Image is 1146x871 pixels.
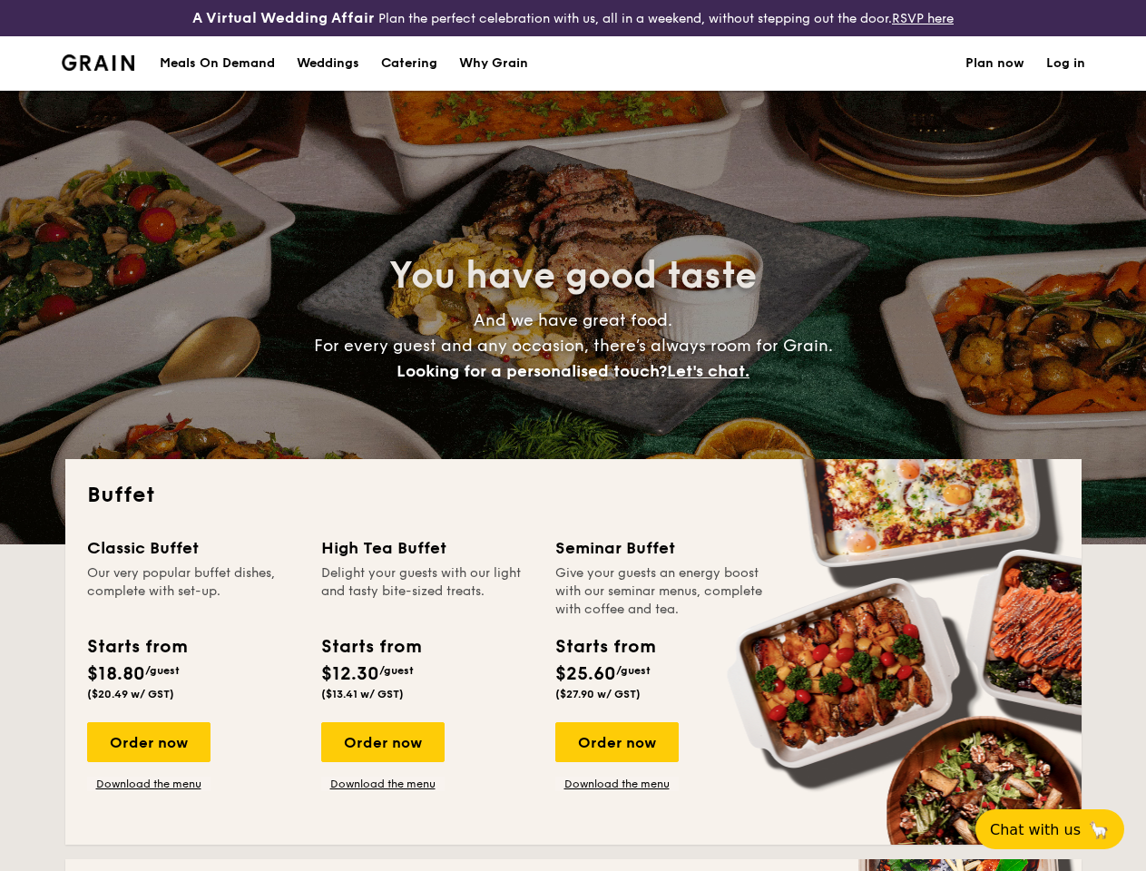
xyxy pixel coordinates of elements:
a: Catering [370,36,448,91]
span: Looking for a personalised touch? [397,361,667,381]
span: /guest [616,664,651,677]
div: Starts from [555,633,654,661]
div: Meals On Demand [160,36,275,91]
a: Weddings [286,36,370,91]
span: ($27.90 w/ GST) [555,688,641,700]
a: Meals On Demand [149,36,286,91]
span: $18.80 [87,663,145,685]
div: Weddings [297,36,359,91]
div: Starts from [87,633,186,661]
a: Why Grain [448,36,539,91]
div: Order now [321,722,445,762]
div: Order now [87,722,211,762]
div: Classic Buffet [87,535,299,561]
h4: A Virtual Wedding Affair [192,7,375,29]
span: Chat with us [990,821,1081,838]
button: Chat with us🦙 [975,809,1124,849]
div: Our very popular buffet dishes, complete with set-up. [87,564,299,619]
a: RSVP here [892,11,954,26]
a: Log in [1046,36,1085,91]
div: Give your guests an energy boost with our seminar menus, complete with coffee and tea. [555,564,768,619]
div: Why Grain [459,36,528,91]
span: 🦙 [1088,819,1110,840]
h2: Buffet [87,481,1060,510]
span: ($13.41 w/ GST) [321,688,404,700]
img: Grain [62,54,135,71]
span: ($20.49 w/ GST) [87,688,174,700]
a: Logotype [62,54,135,71]
div: Seminar Buffet [555,535,768,561]
a: Download the menu [555,777,679,791]
span: /guest [145,664,180,677]
div: Order now [555,722,679,762]
a: Download the menu [87,777,211,791]
div: Delight your guests with our light and tasty bite-sized treats. [321,564,534,619]
a: Download the menu [321,777,445,791]
div: Starts from [321,633,420,661]
a: Plan now [965,36,1024,91]
div: High Tea Buffet [321,535,534,561]
span: Let's chat. [667,361,749,381]
span: $12.30 [321,663,379,685]
span: And we have great food. For every guest and any occasion, there’s always room for Grain. [314,310,833,381]
h1: Catering [381,36,437,91]
span: /guest [379,664,414,677]
span: You have good taste [389,254,757,298]
div: Plan the perfect celebration with us, all in a weekend, without stepping out the door. [191,7,955,29]
span: $25.60 [555,663,616,685]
